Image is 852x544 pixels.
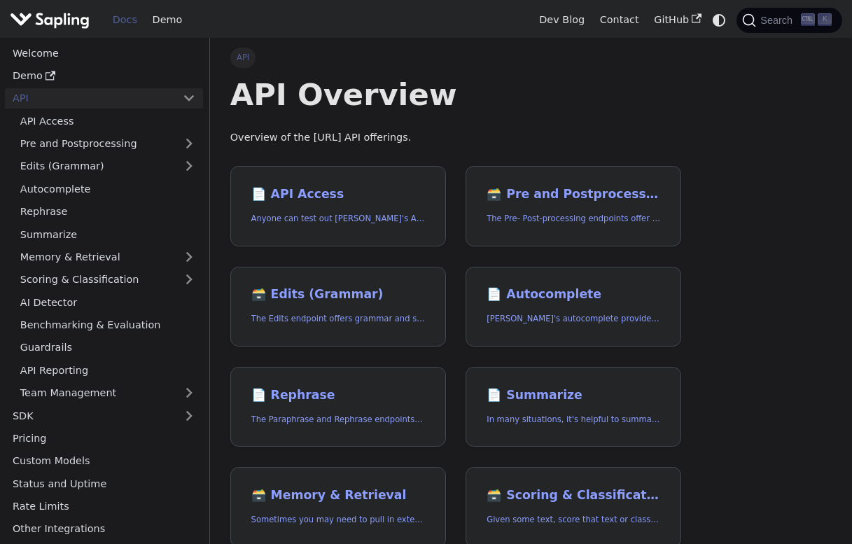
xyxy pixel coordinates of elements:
nav: Breadcrumbs [230,48,682,67]
p: Sometimes you may need to pull in external information that doesn't fit in the context size of an... [251,513,425,526]
a: Pricing [5,428,203,449]
a: Other Integrations [5,519,203,539]
a: Autocomplete [13,179,203,199]
a: Guardrails [13,337,203,358]
h2: Scoring & Classification [487,488,660,503]
span: Search [756,15,801,26]
a: Rate Limits [5,496,203,517]
a: 📄️ SummarizeIn many situations, it's helpful to summarize a longer document into a shorter, more ... [466,367,681,447]
p: The Paraphrase and Rephrase endpoints offer paraphrasing for particular styles. [251,413,425,426]
h1: API Overview [230,76,682,113]
button: Expand sidebar category 'SDK' [175,405,203,426]
a: 📄️ RephraseThe Paraphrase and Rephrase endpoints offer paraphrasing for particular styles. [230,367,446,447]
a: Memory & Retrieval [13,247,203,267]
p: Given some text, score that text or classify it into one of a set of pre-specified categories. [487,513,660,526]
p: The Pre- Post-processing endpoints offer tools for preparing your text data for ingestation as we... [487,212,660,225]
a: API Access [13,111,203,131]
a: Sapling.ai [10,10,95,30]
h2: Pre and Postprocessing [487,187,660,202]
img: Sapling.ai [10,10,90,30]
a: GitHub [646,9,708,31]
a: Summarize [13,224,203,244]
a: 📄️ API AccessAnyone can test out [PERSON_NAME]'s API. To get started with the API, simply: [230,166,446,246]
button: Switch between dark and light mode (currently system mode) [709,10,729,30]
a: SDK [5,405,175,426]
h2: Edits (Grammar) [251,287,425,302]
a: Welcome [5,43,203,63]
h2: Summarize [487,388,660,403]
a: Edits (Grammar) [13,156,203,176]
p: Anyone can test out Sapling's API. To get started with the API, simply: [251,212,425,225]
a: Custom Models [5,451,203,471]
p: In many situations, it's helpful to summarize a longer document into a shorter, more easily diges... [487,413,660,426]
h2: Autocomplete [487,287,660,302]
button: Collapse sidebar category 'API' [175,88,203,109]
h2: API Access [251,187,425,202]
a: Dev Blog [531,9,592,31]
a: Rephrase [13,202,203,222]
a: 🗃️ Edits (Grammar)The Edits endpoint offers grammar and spell checking. [230,267,446,347]
p: The Edits endpoint offers grammar and spell checking. [251,312,425,326]
button: Search (Ctrl+K) [736,8,841,33]
a: Benchmarking & Evaluation [13,315,203,335]
a: Docs [105,9,145,31]
span: API [230,48,256,67]
a: Pre and Postprocessing [13,134,203,154]
a: 🗃️ Pre and PostprocessingThe Pre- Post-processing endpoints offer tools for preparing your text d... [466,166,681,246]
a: 📄️ Autocomplete[PERSON_NAME]'s autocomplete provides predictions of the next few characters or words [466,267,681,347]
kbd: K [818,13,832,26]
a: API Reporting [13,360,203,380]
a: Team Management [13,383,203,403]
h2: Rephrase [251,388,425,403]
a: Scoring & Classification [13,270,203,290]
p: Sapling's autocomplete provides predictions of the next few characters or words [487,312,660,326]
a: Demo [5,66,203,86]
h2: Memory & Retrieval [251,488,425,503]
p: Overview of the [URL] API offerings. [230,130,682,146]
a: API [5,88,175,109]
a: Contact [592,9,647,31]
a: AI Detector [13,292,203,312]
a: Status and Uptime [5,473,203,494]
a: Demo [145,9,190,31]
